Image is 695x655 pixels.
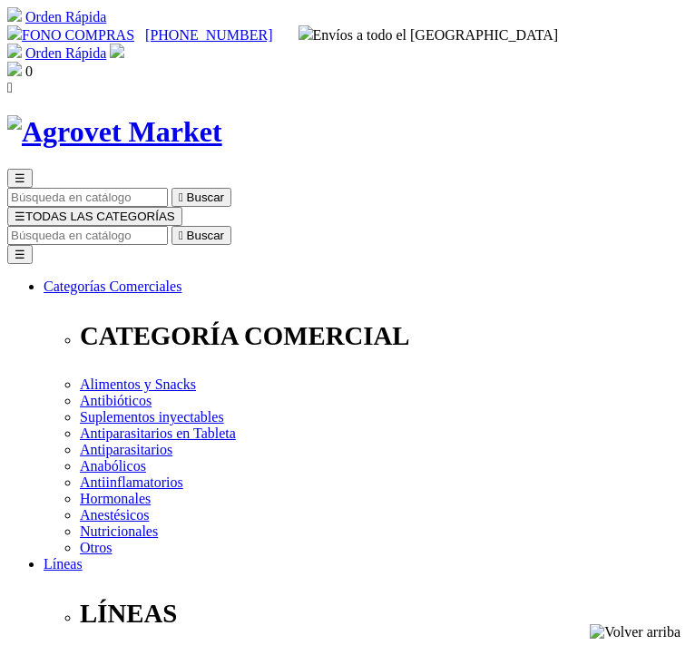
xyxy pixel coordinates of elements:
[7,7,22,22] img: shopping-cart.svg
[179,229,183,242] i: 
[80,491,151,506] a: Hormonales
[80,393,152,408] a: Antibióticos
[80,442,172,457] a: Antiparasitarios
[7,115,222,149] img: Agrovet Market
[80,599,688,629] p: LÍNEAS
[7,207,182,226] button: ☰TODAS LAS CATEGORÍAS
[299,27,559,43] span: Envíos a todo el [GEOGRAPHIC_DATA]
[44,279,181,294] a: Categorías Comerciales
[15,210,25,223] span: ☰
[80,425,236,441] a: Antiparasitarios en Tableta
[299,25,313,40] img: delivery-truck.svg
[7,188,168,207] input: Buscar
[187,191,224,204] span: Buscar
[171,188,231,207] button:  Buscar
[7,27,134,43] a: FONO COMPRAS
[80,540,113,555] a: Otros
[7,80,13,95] i: 
[25,64,33,79] span: 0
[590,624,680,640] img: Volver arriba
[80,507,149,523] a: Anestésicos
[80,321,688,351] p: CATEGORÍA COMERCIAL
[7,44,22,58] img: shopping-cart.svg
[7,245,33,264] button: ☰
[15,171,25,185] span: ☰
[80,523,158,539] a: Nutricionales
[171,226,231,245] button:  Buscar
[110,45,124,61] a: Acceda a su cuenta de cliente
[80,409,224,425] a: Suplementos inyectables
[145,27,272,43] a: [PHONE_NUMBER]
[7,62,22,76] img: shopping-bag.svg
[80,458,146,474] a: Anabólicos
[25,45,106,61] a: Orden Rápida
[110,44,124,58] img: user.svg
[187,229,224,242] span: Buscar
[80,474,183,490] a: Antiinflamatorios
[25,9,106,24] a: Orden Rápida
[179,191,183,204] i: 
[7,25,22,40] img: phone.svg
[7,226,168,245] input: Buscar
[7,169,33,188] button: ☰
[44,556,83,572] a: Líneas
[80,376,196,392] a: Alimentos y Snacks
